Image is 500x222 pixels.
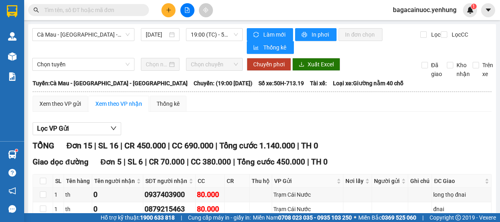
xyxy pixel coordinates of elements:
th: SL [53,175,64,188]
span: Lọc CC [448,30,469,39]
span: ⚪️ [354,216,356,219]
span: Đã giao [428,61,445,78]
span: sync [253,32,260,38]
span: CR 70.000 [149,157,185,166]
button: syncLàm mới [247,28,293,41]
span: VP Gửi [274,177,335,185]
div: long thọ đnai [433,190,490,199]
img: warehouse-icon [8,150,17,159]
span: copyright [455,215,461,220]
span: | [422,213,424,222]
span: | [168,141,170,150]
button: Chuyển phơi [247,58,291,71]
span: TH 0 [301,141,318,150]
span: | [187,157,189,166]
td: Trạm Cái Nước [272,202,343,216]
button: caret-down [481,3,495,17]
th: CR [225,175,250,188]
span: Thống kê [263,43,287,52]
td: Trạm Cái Nước [272,188,343,202]
span: TH 0 [311,157,328,166]
span: Chọn chuyến [191,58,238,70]
div: 0937403900 [145,189,194,200]
div: Trạm Cái Nước [273,190,342,199]
span: CR 450.000 [124,141,166,150]
span: | [124,157,126,166]
button: aim [199,3,213,17]
span: printer [302,32,308,38]
span: Người gửi [374,177,400,185]
span: | [307,157,309,166]
span: Tổng cước 1.140.000 [219,141,295,150]
span: | [120,141,122,150]
span: down [110,125,117,132]
span: | [181,213,182,222]
span: In phơi [312,30,330,39]
button: downloadXuất Excel [292,58,340,71]
span: ĐC Giao [434,177,483,185]
span: SL 16 [98,141,118,150]
button: Lọc VP Gửi [33,122,121,135]
button: In đơn chọn [339,28,382,41]
span: bar-chart [253,45,260,51]
span: | [233,157,235,166]
strong: 1900 633 818 [140,214,175,221]
div: th [65,205,91,214]
td: 0937403900 [143,188,196,202]
div: 1 [54,190,62,199]
th: Tên hàng [64,175,92,188]
span: search [33,7,39,13]
span: Miền Bắc [358,213,416,222]
span: Lọc CR [428,30,449,39]
span: 19:00 (TC) - 50H-713.19 [191,29,238,41]
div: đnai [433,205,490,214]
th: Thu hộ [250,175,272,188]
span: Cà Mau - Sài Gòn - Đồng Nai [37,29,130,41]
span: caret-down [485,6,492,14]
span: SĐT người nhận [145,177,187,185]
span: Tên người nhận [94,177,135,185]
div: Trạm Cái Nước [273,205,342,214]
span: | [145,157,147,166]
span: Chọn tuyến [37,58,130,70]
span: | [94,141,96,150]
input: 13/10/2025 [146,30,167,39]
strong: 0369 525 060 [382,214,416,221]
span: Đơn 15 [66,141,92,150]
div: 0 [93,189,142,200]
div: Xem theo VP nhận [95,99,142,108]
span: message [8,205,16,213]
span: question-circle [8,169,16,177]
span: Tổng cước 450.000 [237,157,305,166]
span: download [299,62,304,68]
div: 80.000 [197,189,223,200]
span: Kho nhận [453,61,473,78]
span: Miền Nam [253,213,352,222]
img: warehouse-icon [8,32,17,41]
span: TỔNG [33,141,54,150]
td: 0879215463 [143,202,196,216]
input: Tìm tên, số ĐT hoặc mã đơn [44,6,139,14]
div: 1 [54,205,62,214]
div: 0879215463 [145,203,194,215]
span: CC 380.000 [191,157,231,166]
span: Nơi lấy [345,177,364,185]
span: SL 6 [128,157,143,166]
td: 0 [92,188,143,202]
div: Xem theo VP gửi [39,99,81,108]
div: th [65,190,91,199]
button: file-add [180,3,194,17]
img: solution-icon [8,72,17,81]
button: plus [161,3,176,17]
input: Chọn ngày [146,60,167,69]
span: Giao dọc đường [33,157,89,166]
span: aim [203,7,209,13]
sup: 1 [15,149,18,152]
span: CC 690.000 [172,141,213,150]
td: 0 [92,202,143,216]
span: Đơn 5 [101,157,122,166]
button: printerIn phơi [295,28,337,41]
span: | [215,141,217,150]
span: Tài xế: [310,79,327,88]
div: 0 [93,203,142,215]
